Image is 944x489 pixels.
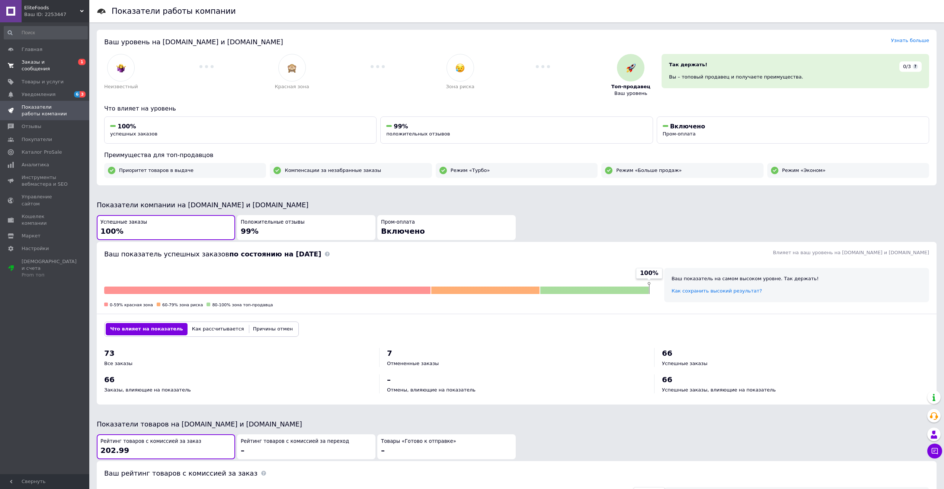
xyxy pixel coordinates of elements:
span: Уведомления [22,91,55,98]
span: – [387,375,391,384]
span: Товары «Готово к отправке» [381,438,456,445]
div: 0/3 [899,61,922,72]
span: Успешные заказы [662,361,707,366]
button: 100%успешных заказов [104,116,377,144]
span: Режим «Турбо» [451,167,490,174]
span: 100% [640,269,658,277]
button: Как рассчитывается [188,323,249,335]
span: Ваш показатель успешных заказов [104,250,321,258]
span: Преимущества для топ-продавцов [104,151,213,159]
span: Настройки [22,245,49,252]
span: 60-79% зона риска [162,303,203,307]
span: 0-59% красная зона [110,303,153,307]
span: – [381,446,385,455]
b: по состоянию на [DATE] [229,250,321,258]
span: 100% [118,123,136,130]
button: Успешные заказы100% [97,215,235,240]
img: :woman-shrugging: [116,63,126,73]
span: Аналитика [22,162,49,168]
span: Рейтинг товаров с комиссией за заказ [100,438,201,445]
button: Положительные отзывы99% [237,215,375,240]
img: :rocket: [626,63,636,73]
span: 202.99 [100,446,129,455]
input: Поиск [4,26,88,39]
button: Что влияет на показатель [106,323,188,335]
span: Отмененные заказы [387,361,439,366]
div: Вы – топовый продавец и получаете преимущества. [669,74,922,80]
span: Режим «Больше продаж» [616,167,682,174]
span: 3 [80,91,86,98]
span: Режим «Эконом» [782,167,826,174]
span: 99% [241,227,259,236]
span: Компенсации за незабранные заказы [285,167,381,174]
span: 66 [104,375,115,384]
span: ? [913,64,918,69]
span: Товары и услуги [22,79,64,85]
span: Ваш уровень на [DOMAIN_NAME] и [DOMAIN_NAME] [104,38,283,46]
button: 99%положительных отзывов [380,116,653,144]
span: Заказы и сообщения [22,59,69,72]
span: 7 [387,349,392,358]
span: – [241,446,244,455]
span: Заказы, влияющие на показатель [104,387,191,393]
span: положительных отзывов [386,131,450,137]
span: Отмены, влияющие на показатель [387,387,476,393]
span: [DEMOGRAPHIC_DATA] и счета [22,258,77,279]
span: Управление сайтом [22,194,69,207]
img: :disappointed_relieved: [455,63,465,73]
span: Все заказы [104,361,132,366]
span: 100% [100,227,124,236]
span: успешных заказов [110,131,157,137]
span: Приоритет товаров в выдаче [119,167,193,174]
span: EliteFoods [24,4,80,11]
button: Пром-оплатаВключено [377,215,516,240]
span: Покупатели [22,136,52,143]
span: 66 [662,375,672,384]
span: 99% [394,123,408,130]
button: Рейтинг товаров с комиссией за заказ202.99 [97,434,235,459]
span: Пром-оплата [381,219,415,226]
span: Каталог ProSale [22,149,62,156]
span: 73 [104,349,115,358]
span: Включено [381,227,425,236]
span: Инструменты вебмастера и SEO [22,174,69,188]
a: Как сохранить высокий результат? [672,288,762,294]
span: Пром-оплата [663,131,696,137]
span: Отзывы [22,123,41,130]
span: Показатели компании на [DOMAIN_NAME] и [DOMAIN_NAME] [97,201,308,209]
span: Зона риска [446,83,474,90]
a: Узнать больше [891,38,929,43]
span: Ваш рейтинг товаров с комиссией за заказ [104,469,257,477]
span: Кошелек компании [22,213,69,227]
span: Маркет [22,233,41,239]
div: Ваш показатель на самом высоком уровне. Так держать! [672,275,922,282]
span: Успешные заказы, влияющие на показатель [662,387,776,393]
button: Товары «Готово к отправке»– [377,434,516,459]
span: Положительные отзывы [241,219,304,226]
span: Рейтинг товаров с комиссией за переход [241,438,349,445]
button: Причины отмен [249,323,297,335]
span: Успешные заказы [100,219,147,226]
span: 66 [662,349,672,358]
span: Красная зона [275,83,309,90]
button: Чат с покупателем [927,444,942,458]
div: Ваш ID: 2253447 [24,11,89,18]
button: ВключеноПром-оплата [657,116,929,144]
div: Prom топ [22,272,77,278]
img: :see_no_evil: [287,63,297,73]
span: Показатели работы компании [22,104,69,117]
span: 80-100% зона топ-продавца [212,303,273,307]
span: Ваш уровень [614,90,647,97]
span: Неизвестный [104,83,138,90]
span: Влияет на ваш уровень на [DOMAIN_NAME] и [DOMAIN_NAME] [773,250,929,255]
span: 6 [74,91,80,98]
span: 1 [78,59,86,65]
span: Главная [22,46,42,53]
span: Топ-продавец [611,83,650,90]
span: Включено [670,123,705,130]
span: Показатели товаров на [DOMAIN_NAME] и [DOMAIN_NAME] [97,420,302,428]
span: Так держать! [669,62,707,67]
span: Что влияет на уровень [104,105,176,112]
button: Рейтинг товаров с комиссией за переход– [237,434,375,459]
